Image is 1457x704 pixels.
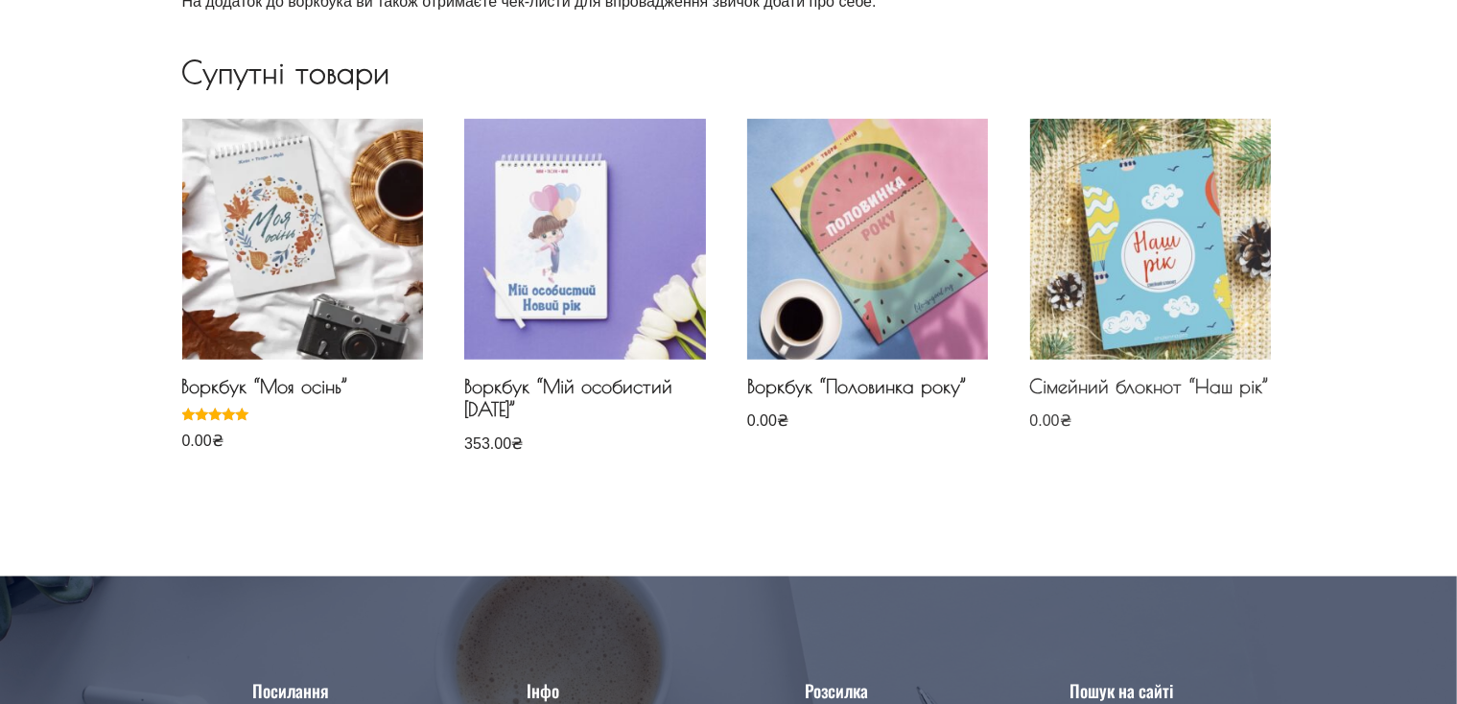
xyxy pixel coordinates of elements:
bdi: 0.00 [747,412,788,429]
h2: Воркбук “Половинка року” [747,375,988,408]
bdi: 0.00 [182,433,223,449]
h4: Інфо [400,682,686,699]
h4: Розсилка [705,682,967,699]
span: Оцінено в з 5 [182,408,253,467]
h2: Воркбук “Моя осінь” [182,375,423,408]
a: Воркбук "Моя осінь"Воркбук “Моя осінь”Оцінено в 5.00 з 5 0.00₴ [182,119,423,454]
h2: Сімейний блокнот “Наш рік” [1030,375,1271,408]
h4: Пошук на сайті [986,682,1256,699]
img: Воркбук "Моя осінь" [182,119,423,360]
span: ₴ [777,412,788,429]
span: ₴ [511,435,523,452]
img: Воркбук "Мій особистий Новий рік" [464,119,705,360]
h4: Посилання [201,682,382,699]
h2: Супутні товари [182,54,1276,90]
h2: Воркбук “Мій особистий [DATE]” [464,375,705,431]
a: Воркбук "Мій особистий Новий рік"Воркбук “Мій особистий [DATE]” 353.00₴ [464,119,705,458]
bdi: 353.00 [464,435,523,452]
a: Воркбук "Половинка року"Воркбук “Половинка року” 0.00₴ [747,119,988,434]
div: Оцінено в 5.00 з 5 [182,408,253,421]
img: Сімейний блокнот "Наш рік" [1030,119,1271,360]
span: ₴ [212,433,223,449]
img: Воркбук "Половинка року" [747,119,988,360]
bdi: 0.00 [1030,412,1071,429]
span: ₴ [1060,412,1071,429]
a: Сімейний блокнот "Наш рік"Сімейний блокнот “Наш рік” 0.00₴ [1030,119,1271,434]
